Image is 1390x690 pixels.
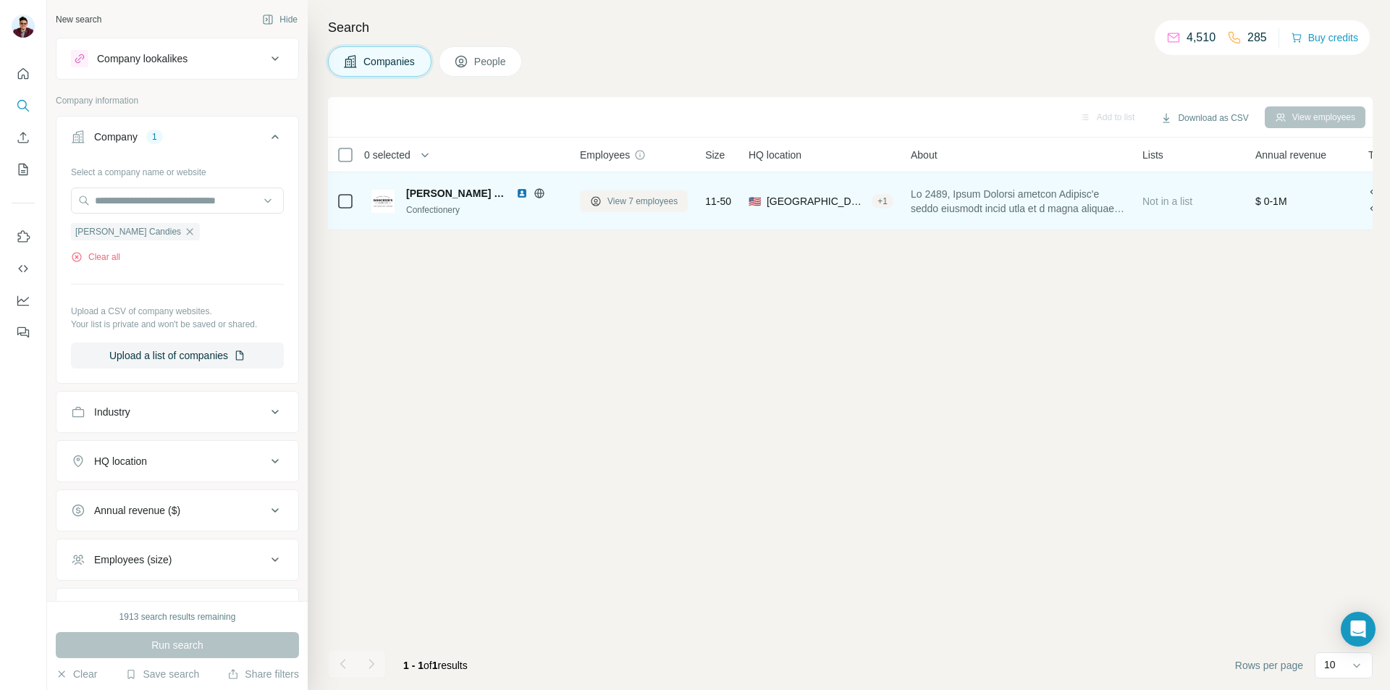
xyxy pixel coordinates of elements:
[94,454,147,468] div: HQ location
[12,256,35,282] button: Use Surfe API
[12,224,35,250] button: Use Surfe on LinkedIn
[75,225,181,238] span: [PERSON_NAME] Candies
[56,41,298,76] button: Company lookalikes
[56,493,298,528] button: Annual revenue ($)
[424,660,432,671] span: of
[406,203,563,216] div: Confectionery
[12,14,35,38] img: Avatar
[371,190,395,213] img: Logo of Doscher's Candies
[71,251,120,264] button: Clear all
[56,119,298,160] button: Company1
[56,667,97,681] button: Clear
[56,592,298,626] button: Technologies
[1247,29,1267,46] p: 285
[56,395,298,429] button: Industry
[580,148,630,162] span: Employees
[12,93,35,119] button: Search
[119,610,236,623] div: 1913 search results remaining
[705,194,731,209] span: 11-50
[872,195,893,208] div: + 1
[1255,195,1287,207] span: $ 0-1M
[71,342,284,369] button: Upload a list of companies
[516,188,528,199] img: LinkedIn logo
[125,667,199,681] button: Save search
[97,51,188,66] div: Company lookalikes
[767,194,866,209] span: [GEOGRAPHIC_DATA], [US_STATE]
[12,287,35,314] button: Dashboard
[749,194,761,209] span: 🇺🇸
[71,318,284,331] p: Your list is private and won't be saved or shared.
[12,125,35,151] button: Enrich CSV
[749,148,801,162] span: HQ location
[227,667,299,681] button: Share filters
[252,9,308,30] button: Hide
[580,190,688,212] button: View 7 employees
[607,195,678,208] span: View 7 employees
[71,160,284,179] div: Select a company name or website
[56,94,299,107] p: Company information
[56,542,298,577] button: Employees (size)
[1324,657,1336,672] p: 10
[1341,612,1376,647] div: Open Intercom Messenger
[911,148,938,162] span: About
[1187,29,1216,46] p: 4,510
[12,319,35,345] button: Feedback
[1235,658,1303,673] span: Rows per page
[94,503,180,518] div: Annual revenue ($)
[94,405,130,419] div: Industry
[1142,148,1163,162] span: Lists
[71,305,284,318] p: Upload a CSV of company websites.
[56,13,101,26] div: New search
[56,444,298,479] button: HQ location
[403,660,424,671] span: 1 - 1
[146,130,163,143] div: 1
[1255,148,1326,162] span: Annual revenue
[1291,28,1358,48] button: Buy credits
[363,54,416,69] span: Companies
[12,156,35,182] button: My lists
[705,148,725,162] span: Size
[94,130,138,144] div: Company
[1142,195,1192,207] span: Not in a list
[364,148,410,162] span: 0 selected
[403,660,468,671] span: results
[328,17,1373,38] h4: Search
[1150,107,1258,129] button: Download as CSV
[406,186,509,201] span: [PERSON_NAME] Candies
[474,54,507,69] span: People
[911,187,1125,216] span: Lo 2489, Ipsum Dolorsi ametcon Adipisc'e seddo eiusmodt incid utla et d magna aliquae ad minimven...
[12,61,35,87] button: Quick start
[432,660,438,671] span: 1
[94,552,172,567] div: Employees (size)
